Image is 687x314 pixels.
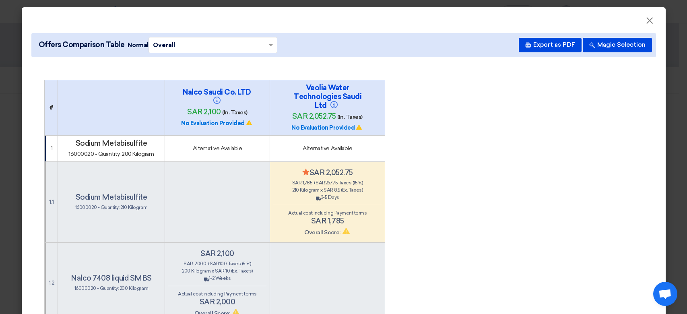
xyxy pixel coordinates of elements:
[639,13,660,29] button: Close
[292,180,302,186] span: sar
[215,268,230,274] span: sar 10
[178,291,256,297] span: Actual cost including Payment terms
[39,39,125,50] span: Offers Comparison Table
[288,210,367,216] span: Actual cost including Payment terms
[61,193,161,202] h4: Sodium Metabisulfite
[168,297,266,306] h4: sar 2,000
[653,282,677,306] div: Open chat
[168,144,266,153] div: Alternative Available
[182,268,190,274] span: 200
[177,119,258,128] div: No Evaluation Provided
[184,261,193,266] span: sar
[287,83,368,110] h4: Veolia Water Technologies Saudi Ltd
[304,229,340,236] span: Overall Score:
[168,260,266,267] div: 2,000 + 100 Taxes (5 %)
[75,205,147,210] span: 16000020 - Quantity: 210 Kilogram
[337,114,363,120] span: (In. Taxes)
[168,275,266,282] div: 1-2 Weeks
[222,109,248,116] span: (In. Taxes)
[44,80,58,135] th: #
[292,112,336,121] span: sar 2,052.75
[316,180,325,186] span: sar
[583,38,652,52] button: Magic Selection
[287,124,368,132] div: No Evaluation Provided
[519,38,582,52] button: Export as PDF
[74,285,148,291] span: 16000020 - Quantity: 200 Kilogram
[61,274,161,283] h4: Nalco 7408 liquid SMBS
[61,139,161,148] h4: Sodium Metabisulfite
[231,268,253,274] span: (Ex. Taxes)
[187,107,221,116] span: sar 2,100
[273,217,382,225] h4: sar 1,785
[210,261,219,266] span: sar
[646,14,654,31] span: ×
[273,179,382,186] div: 1,785 + 267.75 Taxes (15 %)
[177,88,258,105] h4: Nalco Saudi Co. LTD
[168,249,266,258] h4: sar 2,100
[128,41,148,50] span: Normal
[44,161,58,242] td: 1.1
[300,187,322,193] span: Kilogram x
[292,187,299,193] span: 210
[324,187,340,193] span: sar 8.5
[44,135,58,161] td: 1
[273,194,382,201] div: 3-5 Days
[273,144,382,153] div: Alternative Available
[273,168,382,177] h4: sar 2,052.75
[68,151,154,157] span: 16000020 - Quantity: 200 Kilogram
[191,268,214,274] span: Kilogram x
[341,187,363,193] span: (Ex. Taxes)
